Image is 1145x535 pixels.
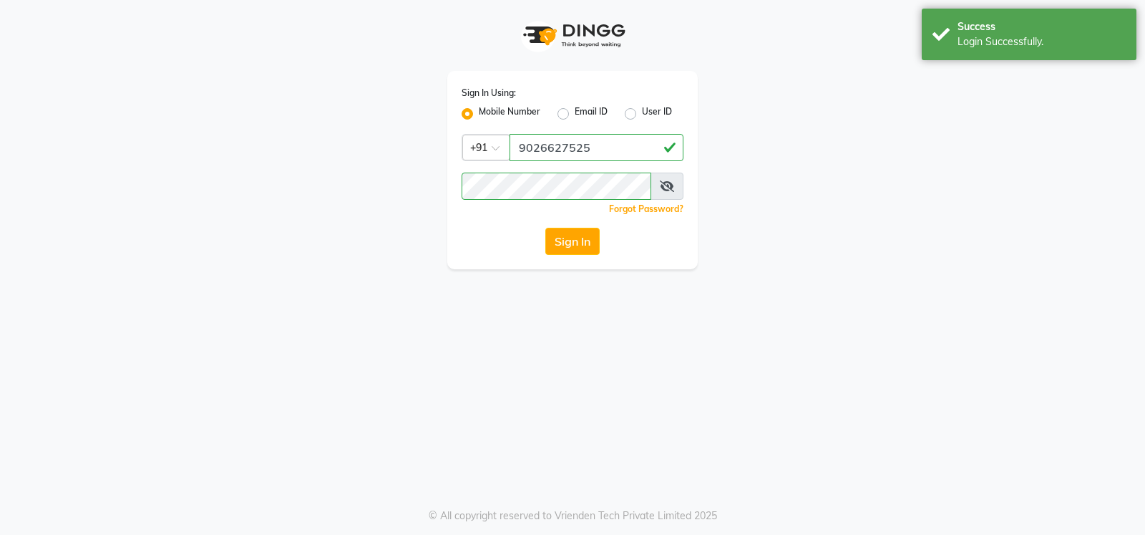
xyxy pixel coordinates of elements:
[479,105,540,122] label: Mobile Number
[462,87,516,100] label: Sign In Using:
[958,19,1126,34] div: Success
[510,134,683,161] input: Username
[462,173,651,200] input: Username
[545,228,600,255] button: Sign In
[575,105,608,122] label: Email ID
[958,34,1126,49] div: Login Successfully.
[609,203,683,214] a: Forgot Password?
[515,14,630,57] img: logo1.svg
[642,105,672,122] label: User ID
